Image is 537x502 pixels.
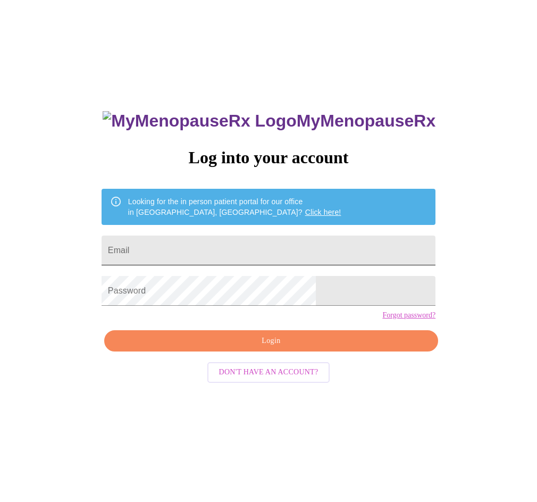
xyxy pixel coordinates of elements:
[205,367,333,376] a: Don't have an account?
[103,111,435,131] h3: MyMenopauseRx
[104,330,438,352] button: Login
[103,111,296,131] img: MyMenopauseRx Logo
[382,311,435,320] a: Forgot password?
[219,366,318,379] span: Don't have an account?
[102,148,435,168] h3: Log into your account
[207,362,330,383] button: Don't have an account?
[116,334,426,348] span: Login
[305,208,341,216] a: Click here!
[128,192,341,222] div: Looking for the in person patient portal for our office in [GEOGRAPHIC_DATA], [GEOGRAPHIC_DATA]?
